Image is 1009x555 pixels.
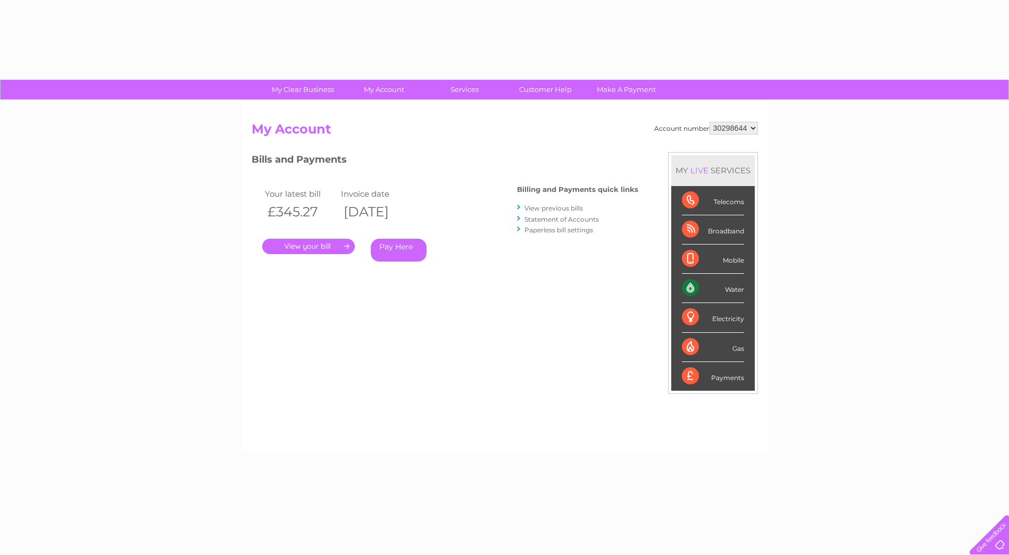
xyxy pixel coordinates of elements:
a: Customer Help [502,80,589,99]
a: Make A Payment [582,80,670,99]
a: My Clear Business [259,80,347,99]
div: Account number [654,122,758,134]
div: Electricity [682,303,744,332]
td: Invoice date [338,187,415,201]
a: Services [421,80,508,99]
div: Mobile [682,245,744,274]
a: Paperless bill settings [524,226,593,234]
div: MY SERVICES [671,155,755,186]
h3: Bills and Payments [252,152,638,171]
div: Telecoms [682,186,744,215]
div: LIVE [688,165,711,175]
h4: Billing and Payments quick links [517,186,638,194]
a: . [262,239,355,254]
a: Statement of Accounts [524,215,599,223]
a: View previous bills [524,204,583,212]
h2: My Account [252,122,758,142]
div: Water [682,274,744,303]
th: [DATE] [338,201,415,223]
div: Broadband [682,215,744,245]
div: Gas [682,333,744,362]
th: £345.27 [262,201,339,223]
div: Payments [682,362,744,391]
a: Pay Here [371,239,427,262]
a: My Account [340,80,428,99]
td: Your latest bill [262,187,339,201]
